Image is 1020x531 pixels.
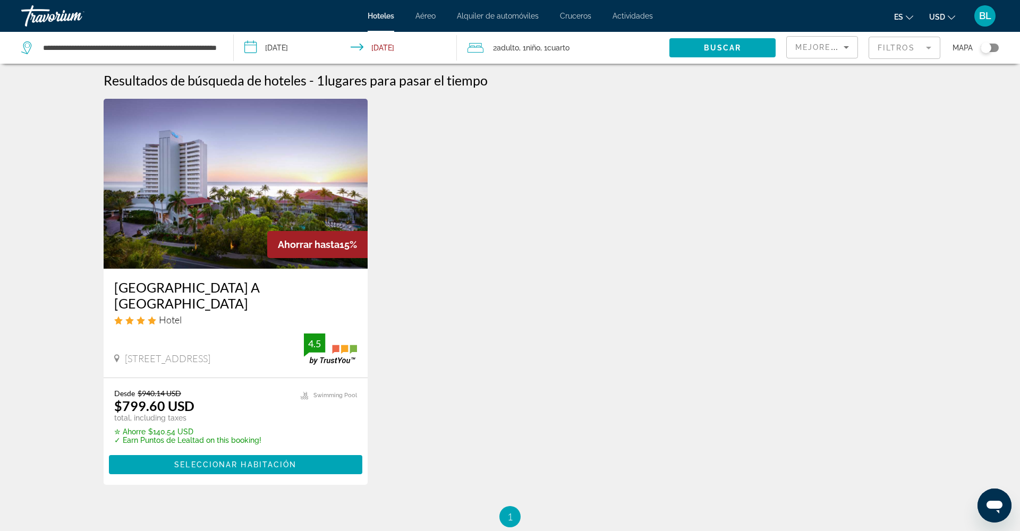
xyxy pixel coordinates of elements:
button: Check-in date: Oct 17, 2025 Check-out date: Oct 19, 2025 [234,32,457,64]
button: Seleccionar habitación [109,455,362,474]
span: lugares para pasar el tiempo [325,72,488,88]
img: Hotel image [104,99,368,269]
span: Adulto [497,44,519,52]
a: Cruceros [560,12,591,20]
span: Seleccionar habitación [174,460,296,469]
button: Filter [869,36,940,59]
div: 4 star Hotel [114,314,357,326]
button: Change currency [929,9,955,24]
p: total, including taxes [114,414,261,422]
span: Cuarto [547,44,569,52]
iframe: Botón para iniciar la ventana de mensajería [977,489,1011,523]
p: ✓ Earn Puntos de Lealtad on this booking! [114,436,261,444]
span: ✮ Ahorre [114,427,146,436]
a: Seleccionar habitación [109,458,362,469]
span: - [309,72,314,88]
span: es [894,13,903,21]
a: Actividades [613,12,653,20]
del: $940.14 USD [138,389,181,398]
button: Buscar [669,38,776,57]
span: Mejores descuentos [795,43,902,52]
ins: $799.60 USD [114,398,194,414]
span: Buscar [704,44,742,52]
p: $140.54 USD [114,427,261,436]
mat-select: Sort by [795,41,849,54]
nav: Pagination [104,506,916,527]
span: 2 [493,40,519,55]
span: Ahorrar hasta [278,239,339,250]
span: Hotel [159,314,182,326]
button: Toggle map [973,43,999,53]
button: Change language [894,9,913,24]
span: Niño [526,44,540,52]
span: , 1 [540,40,569,55]
li: Swimming Pool [295,389,357,402]
span: [STREET_ADDRESS] [125,353,210,364]
h1: Resultados de búsqueda de hoteles [104,72,307,88]
span: 1 [507,511,513,523]
a: Aéreo [415,12,436,20]
div: 4.5 [304,337,325,350]
img: trustyou-badge.svg [304,333,357,365]
button: User Menu [971,5,999,27]
h2: 1 [317,72,488,88]
div: 15% [267,231,368,258]
span: , 1 [519,40,540,55]
a: Alquiler de automóviles [457,12,539,20]
span: BL [979,11,991,21]
button: Travelers: 2 adults, 1 child [457,32,669,64]
a: Hoteles [368,12,394,20]
a: [GEOGRAPHIC_DATA] A [GEOGRAPHIC_DATA] [114,279,357,311]
span: Mapa [953,40,973,55]
span: Desde [114,389,135,398]
a: Travorium [21,2,127,30]
span: USD [929,13,945,21]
